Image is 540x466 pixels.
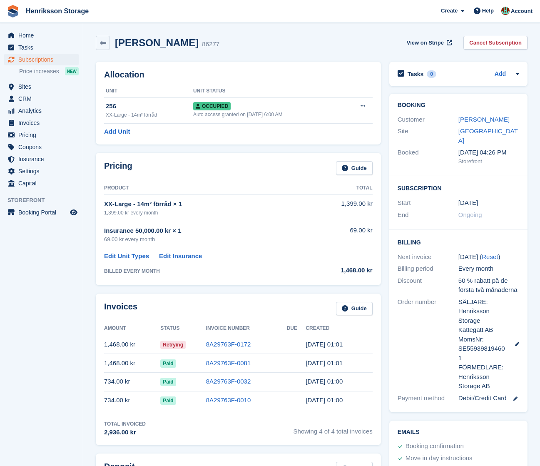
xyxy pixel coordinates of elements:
[115,37,199,48] h2: [PERSON_NAME]
[495,70,506,79] a: Add
[398,238,519,246] h2: Billing
[427,70,436,78] div: 0
[458,116,510,123] a: [PERSON_NAME]
[458,127,518,144] a: [GEOGRAPHIC_DATA]
[18,42,68,53] span: Tasks
[104,391,160,410] td: 734.00 kr
[4,30,79,41] a: menu
[193,85,343,98] th: Unit Status
[458,276,519,295] div: 50 % rabatt på de första två månaderna
[398,394,458,403] div: Payment method
[306,221,373,248] td: 69.00 kr
[458,148,519,157] div: [DATE] 04:26 PM
[306,182,373,195] th: Total
[104,161,132,175] h2: Pricing
[7,5,19,17] img: stora-icon-8386f47178a22dfd0bd8f6a31ec36ba5ce8667c1dd55bd0f319d3a0aa187defe.svg
[18,177,68,189] span: Capital
[104,420,146,428] div: Total Invoiced
[159,252,202,261] a: Edit Insurance
[19,67,59,75] span: Price increases
[104,199,306,209] div: XX-Large - 14m² förråd × 1
[4,177,79,189] a: menu
[398,127,458,145] div: Site
[4,42,79,53] a: menu
[511,7,533,15] span: Account
[160,396,176,405] span: Paid
[398,148,458,165] div: Booked
[306,378,343,385] time: 2025-06-16 23:00:33 UTC
[18,105,68,117] span: Analytics
[458,252,519,262] div: [DATE] ( )
[18,81,68,92] span: Sites
[65,67,79,75] div: NEW
[306,396,343,404] time: 2025-05-16 23:00:59 UTC
[398,276,458,295] div: Discount
[398,297,458,391] div: Order number
[104,428,146,437] div: 2,936.00 kr
[18,117,68,129] span: Invoices
[104,182,306,195] th: Product
[4,153,79,165] a: menu
[106,111,193,119] div: XX-Large - 14m² förråd
[458,211,482,218] span: Ongoing
[482,7,494,15] span: Help
[458,264,519,274] div: Every month
[336,161,373,175] a: Guide
[408,70,424,78] h2: Tasks
[463,36,528,50] a: Cancel Subscription
[160,322,206,335] th: Status
[104,70,373,80] h2: Allocation
[18,93,68,105] span: CRM
[4,81,79,92] a: menu
[4,117,79,129] a: menu
[206,359,251,366] a: 8A29763F-0081
[104,335,160,354] td: 1,468.00 kr
[104,85,193,98] th: Unit
[4,93,79,105] a: menu
[206,378,251,385] a: 8A29763F-0032
[19,67,79,76] a: Price increases NEW
[398,252,458,262] div: Next invoice
[69,207,79,217] a: Preview store
[4,165,79,177] a: menu
[104,226,306,236] div: Insurance 50,000.00 kr × 1
[18,207,68,218] span: Booking Portal
[458,297,507,391] span: SÄLJARE: Henriksson Storage Kattegatt AB MomsNr: SE559398194601 FÖRMEDLARE: Henriksson Storage AB
[306,341,343,348] time: 2025-08-16 23:01:10 UTC
[160,341,186,349] span: Retrying
[18,129,68,141] span: Pricing
[4,141,79,153] a: menu
[458,198,478,208] time: 2025-05-16 23:00:00 UTC
[4,207,79,218] a: menu
[306,359,343,366] time: 2025-07-16 23:01:21 UTC
[22,4,92,18] a: Henriksson Storage
[336,302,373,316] a: Guide
[104,127,130,137] a: Add Unit
[406,454,473,464] div: Move in day instructions
[104,209,306,217] div: 1,399.00 kr every month
[306,266,373,275] div: 1,468.00 kr
[406,441,464,451] div: Booking confirmation
[104,372,160,391] td: 734.00 kr
[18,30,68,41] span: Home
[104,322,160,335] th: Amount
[206,396,251,404] a: 8A29763F-0010
[104,354,160,373] td: 1,468.00 kr
[106,102,193,111] div: 256
[398,429,519,436] h2: Emails
[306,322,372,335] th: Created
[4,54,79,65] a: menu
[160,378,176,386] span: Paid
[104,267,306,275] div: BILLED EVERY MONTH
[202,40,219,49] div: 86277
[206,322,287,335] th: Invoice Number
[18,54,68,65] span: Subscriptions
[306,194,373,221] td: 1,399.00 kr
[160,359,176,368] span: Paid
[458,394,519,403] div: Debit/Credit Card
[193,102,231,110] span: Occupied
[104,252,149,261] a: Edit Unit Types
[398,210,458,220] div: End
[482,253,498,260] a: Reset
[407,39,444,47] span: View on Stripe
